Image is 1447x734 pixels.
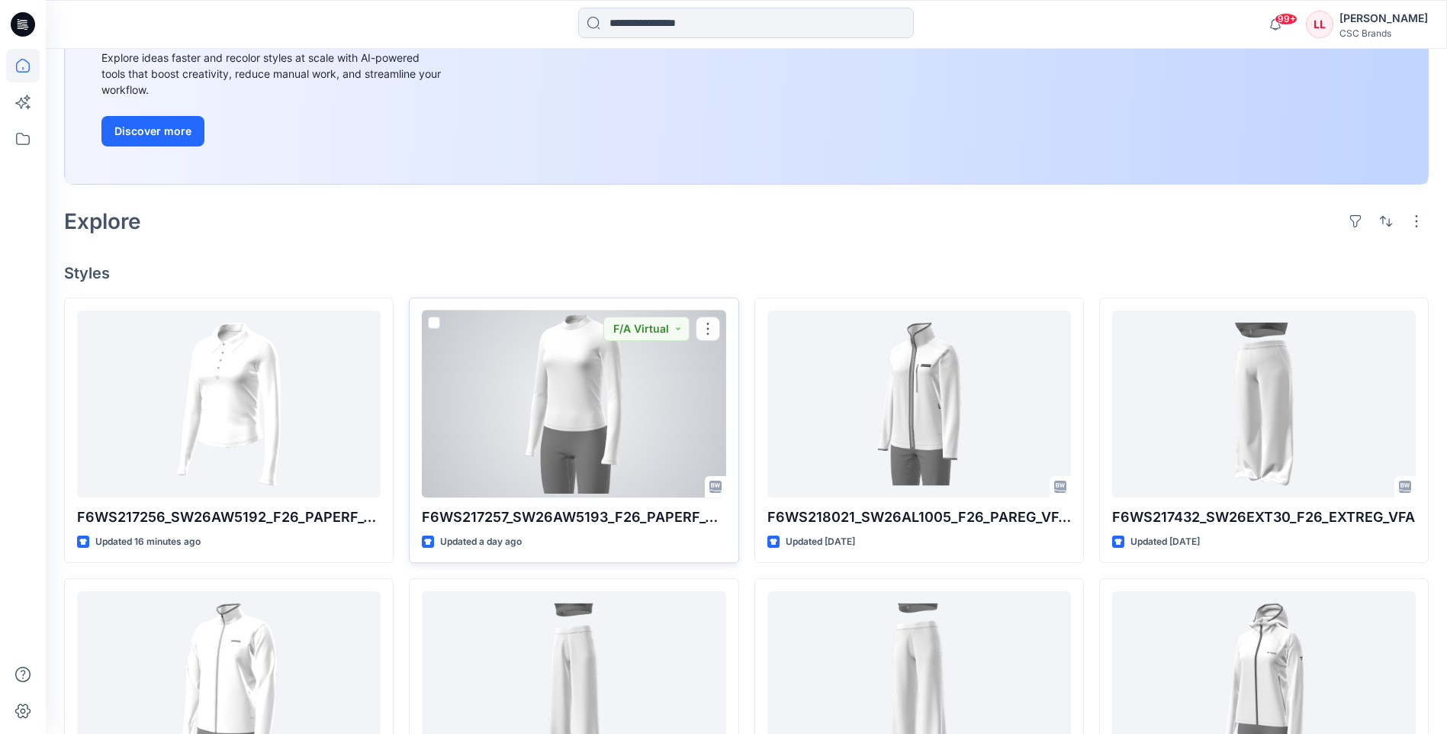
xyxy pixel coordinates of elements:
div: [PERSON_NAME] [1339,9,1428,27]
div: CSC Brands [1339,27,1428,39]
p: Updated a day ago [440,534,522,550]
a: F6WS217257_SW26AW5193_F26_PAPERF_VFA [422,311,725,497]
p: F6WS217256_SW26AW5192_F26_PAPERF_VFA [77,507,381,528]
p: Updated 16 minutes ago [95,534,201,550]
a: F6WS217256_SW26AW5192_F26_PAPERF_VFA [77,311,381,497]
a: F6WS217432_SW26EXT30_F26_EXTREG_VFA [1112,311,1416,497]
h2: Explore [64,209,141,233]
p: F6WS217257_SW26AW5193_F26_PAPERF_VFA [422,507,725,528]
button: Discover more [101,116,204,146]
h4: Styles [64,264,1429,282]
p: Updated [DATE] [1130,534,1200,550]
a: F6WS218021_SW26AL1005_F26_PAREG_VFA2 [767,311,1071,497]
p: F6WS217432_SW26EXT30_F26_EXTREG_VFA [1112,507,1416,528]
span: 99+ [1275,13,1297,25]
p: Updated [DATE] [786,534,855,550]
div: Explore ideas faster and recolor styles at scale with AI-powered tools that boost creativity, red... [101,50,445,98]
a: Discover more [101,116,445,146]
p: F6WS218021_SW26AL1005_F26_PAREG_VFA2 [767,507,1071,528]
div: LL [1306,11,1333,38]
